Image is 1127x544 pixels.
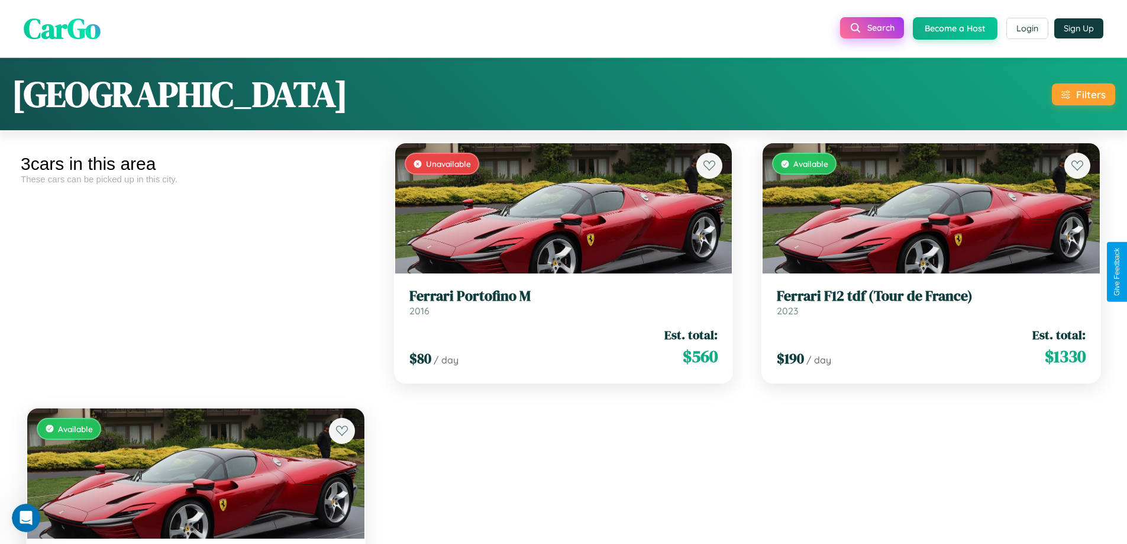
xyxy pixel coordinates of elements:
[840,17,904,38] button: Search
[426,159,471,169] span: Unavailable
[867,22,895,33] span: Search
[12,504,40,532] iframe: Intercom live chat
[777,288,1086,305] h3: Ferrari F12 tdf (Tour de France)
[21,154,371,174] div: 3 cars in this area
[1052,83,1115,105] button: Filters
[409,288,718,317] a: Ferrari Portofino M2016
[806,354,831,366] span: / day
[58,424,93,434] span: Available
[1054,18,1103,38] button: Sign Up
[777,349,804,368] span: $ 190
[1076,88,1106,101] div: Filters
[793,159,828,169] span: Available
[1113,248,1121,296] div: Give Feedback
[683,345,718,368] span: $ 560
[1006,18,1048,39] button: Login
[24,9,101,48] span: CarGo
[913,17,997,40] button: Become a Host
[409,288,718,305] h3: Ferrari Portofino M
[777,288,1086,317] a: Ferrari F12 tdf (Tour de France)2023
[434,354,458,366] span: / day
[409,305,430,317] span: 2016
[1032,326,1086,343] span: Est. total:
[1045,345,1086,368] span: $ 1330
[21,174,371,184] div: These cars can be picked up in this city.
[12,70,348,118] h1: [GEOGRAPHIC_DATA]
[664,326,718,343] span: Est. total:
[777,305,798,317] span: 2023
[409,349,431,368] span: $ 80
